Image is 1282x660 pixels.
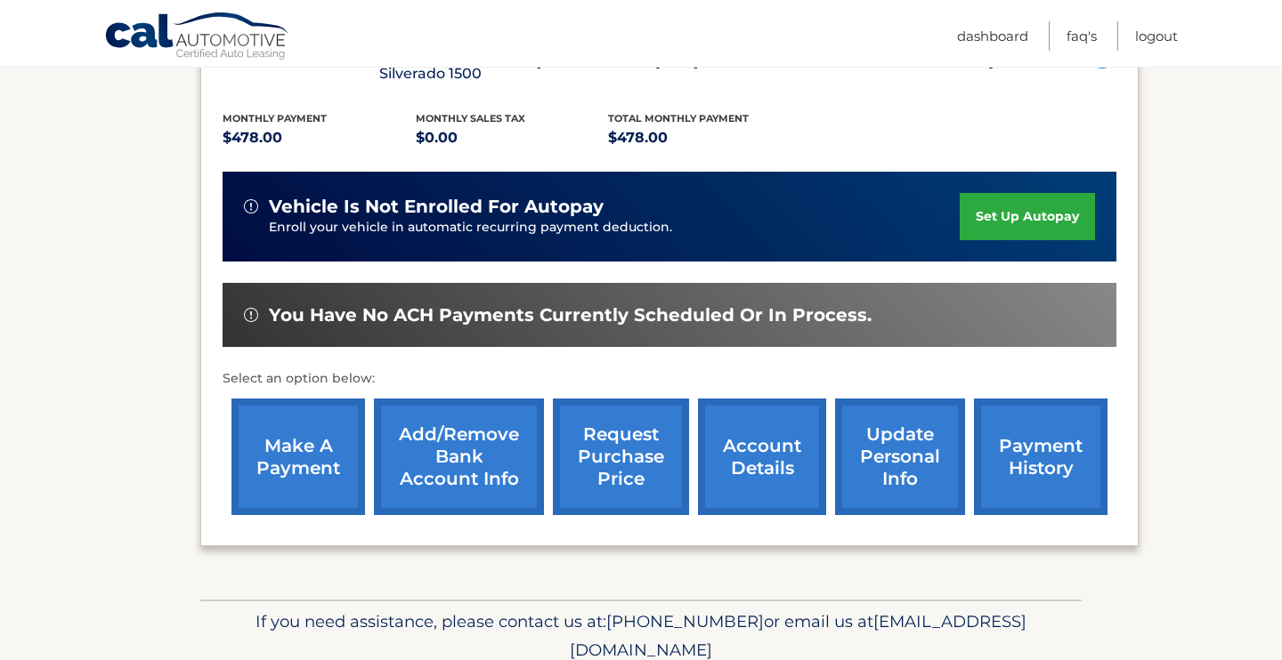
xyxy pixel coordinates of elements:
[1067,21,1097,51] a: FAQ's
[608,112,749,125] span: Total Monthly Payment
[374,398,544,515] a: Add/Remove bank account info
[104,12,291,63] a: Cal Automotive
[223,125,416,150] p: $478.00
[269,218,960,237] p: Enroll your vehicle in automatic recurring payment deduction.
[553,398,689,515] a: request purchase price
[835,398,965,515] a: update personal info
[606,611,764,632] span: [PHONE_NUMBER]
[416,112,525,125] span: Monthly sales Tax
[960,193,1095,240] a: set up autopay
[608,125,801,150] p: $478.00
[957,21,1028,51] a: Dashboard
[223,368,1116,390] p: Select an option below:
[1135,21,1178,51] a: Logout
[223,112,327,125] span: Monthly Payment
[974,398,1108,515] a: payment history
[269,196,604,218] span: vehicle is not enrolled for autopay
[269,304,872,326] span: You have no ACH payments currently scheduled or in process.
[244,308,258,322] img: alert-white.svg
[698,398,826,515] a: account details
[244,199,258,213] img: alert-white.svg
[231,398,365,515] a: make a payment
[416,125,609,150] p: $0.00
